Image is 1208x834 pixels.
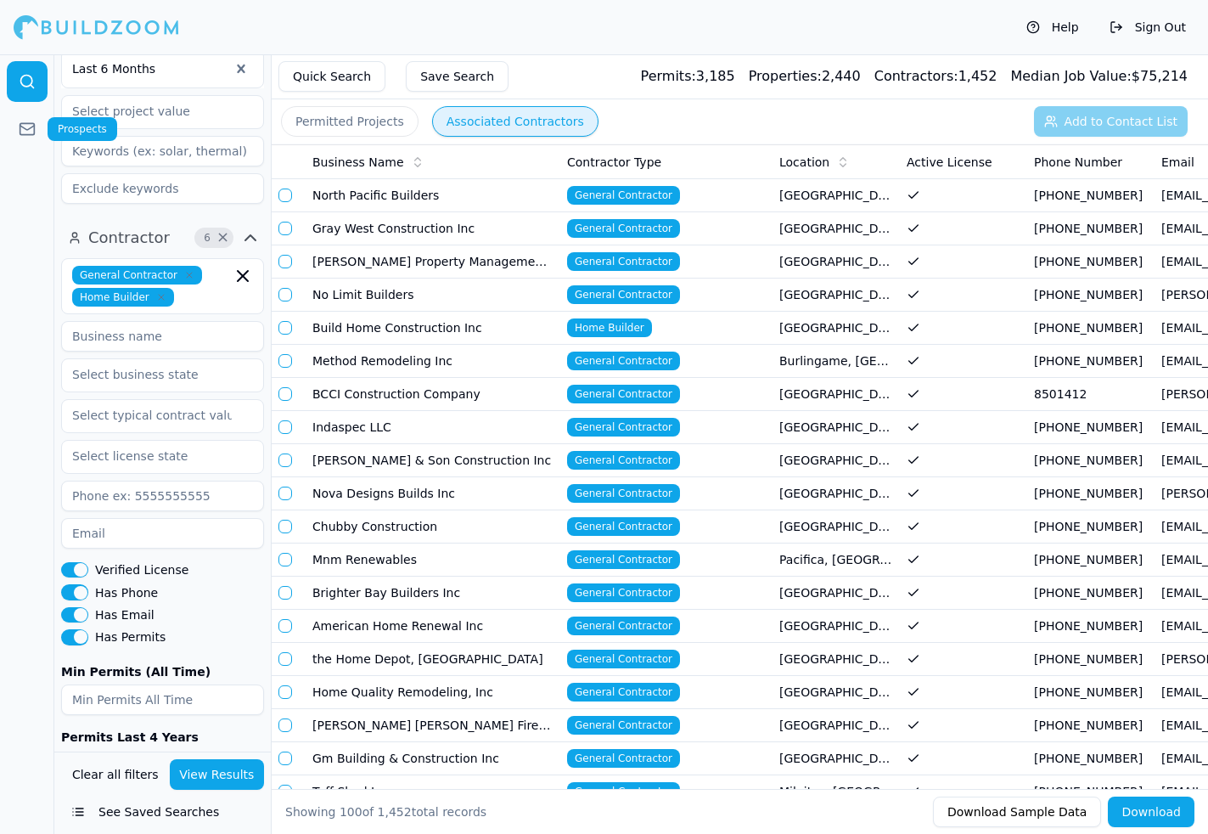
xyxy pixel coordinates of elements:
span: General Contractor [567,352,680,370]
td: [PHONE_NUMBER] [1027,775,1155,809]
span: Contractors: [874,68,958,84]
span: Email [1161,154,1194,171]
p: Prospects [58,122,107,136]
span: Permits: [641,68,696,84]
td: 8501412 [1027,378,1155,411]
input: Keywords (ex: solar, thermal) [61,136,264,166]
td: Mnm Renewables [306,544,560,577]
input: Exclude keywords [61,173,264,204]
td: [PHONE_NUMBER] [1027,510,1155,544]
button: Download Sample Data [933,797,1101,827]
span: General Contractor [567,583,680,602]
td: the Home Depot, [GEOGRAPHIC_DATA] [306,643,560,676]
td: [GEOGRAPHIC_DATA], [GEOGRAPHIC_DATA] [773,709,900,742]
span: Clear Contractor filters [216,234,229,242]
button: Clear all filters [68,759,163,790]
span: General Contractor [72,266,202,285]
td: [PHONE_NUMBER] [1027,212,1155,245]
td: Milpitas, [GEOGRAPHIC_DATA] [773,775,900,809]
input: Email [61,518,264,549]
span: General Contractor [567,749,680,768]
span: Contractor [88,226,170,250]
span: 100 [340,805,362,819]
td: Build Home Construction Inc [306,312,560,345]
input: Phone ex: 5555555555 [61,481,264,511]
button: Contractor6Clear Contractor filters [61,224,264,251]
label: Min Permits (All Time) [61,666,264,678]
span: General Contractor [567,252,680,271]
span: Location [779,154,829,171]
td: [PERSON_NAME] [PERSON_NAME] Fire & Safety LLC [306,709,560,742]
span: Business Name [312,154,404,171]
input: Select business state [62,359,242,390]
button: See Saved Searches [61,797,264,827]
td: Brighter Bay Builders Inc [306,577,560,610]
input: Business name [61,321,264,352]
span: Median Job Value: [1010,68,1131,84]
button: Help [1018,14,1087,41]
span: General Contractor [567,385,680,403]
button: Quick Search [278,61,385,92]
td: [PHONE_NUMBER] [1027,577,1155,610]
td: [PHONE_NUMBER] [1027,544,1155,577]
td: [GEOGRAPHIC_DATA], [GEOGRAPHIC_DATA] [773,676,900,709]
td: [GEOGRAPHIC_DATA], [GEOGRAPHIC_DATA] [773,444,900,477]
span: Active License [907,154,992,171]
div: $ 75,214 [1010,66,1188,87]
td: [PHONE_NUMBER] [1027,477,1155,510]
span: General Contractor [567,683,680,702]
td: Home Quality Remodeling, Inc [306,676,560,709]
span: General Contractor [567,716,680,735]
div: 2,440 [749,66,861,87]
span: General Contractor [567,418,680,437]
td: Burlingame, [GEOGRAPHIC_DATA] [773,345,900,378]
td: [PHONE_NUMBER] [1027,411,1155,444]
span: General Contractor [567,650,680,668]
td: [PHONE_NUMBER] [1027,345,1155,378]
td: North Pacific Builders [306,179,560,212]
td: [PHONE_NUMBER] [1027,610,1155,643]
button: View Results [170,759,265,790]
td: Indaspec LLC [306,411,560,444]
td: BCCI Construction Company [306,378,560,411]
td: American Home Renewal Inc [306,610,560,643]
span: General Contractor [567,484,680,503]
td: [PHONE_NUMBER] [1027,643,1155,676]
td: Gray West Construction Inc [306,212,560,245]
span: General Contractor [567,517,680,536]
td: [PHONE_NUMBER] [1027,179,1155,212]
span: General Contractor [567,617,680,635]
td: [GEOGRAPHIC_DATA], [GEOGRAPHIC_DATA] [773,378,900,411]
td: [GEOGRAPHIC_DATA], [GEOGRAPHIC_DATA] [773,477,900,510]
td: [GEOGRAPHIC_DATA], [GEOGRAPHIC_DATA] [773,510,900,544]
label: Has Permits [95,631,166,643]
td: [PHONE_NUMBER] [1027,709,1155,742]
td: [GEOGRAPHIC_DATA], [GEOGRAPHIC_DATA] [773,742,900,775]
td: [GEOGRAPHIC_DATA], [GEOGRAPHIC_DATA] [773,643,900,676]
span: Home Builder [567,318,652,337]
input: Select project value [62,96,242,127]
span: General Contractor [567,550,680,569]
td: Method Remodeling Inc [306,345,560,378]
button: Associated Contractors [432,106,598,137]
td: [GEOGRAPHIC_DATA], [GEOGRAPHIC_DATA] [773,411,900,444]
span: Home Builder [72,288,174,307]
span: General Contractor [567,285,680,304]
span: 6 [199,229,216,246]
td: [GEOGRAPHIC_DATA], [GEOGRAPHIC_DATA] [773,312,900,345]
input: Select license state [62,441,242,471]
span: 1,452 [378,805,412,819]
span: General Contractor [567,451,680,470]
td: [PHONE_NUMBER] [1027,279,1155,312]
span: General Contractor [567,186,680,205]
button: Sign Out [1101,14,1194,41]
span: Properties: [749,68,822,84]
input: Select typical contract value [62,400,242,431]
td: [PERSON_NAME] & Son Construction Inc [306,444,560,477]
label: Has Phone [95,587,158,599]
td: [GEOGRAPHIC_DATA], [GEOGRAPHIC_DATA] [773,279,900,312]
td: Tuff Shed Inc [306,775,560,809]
span: Phone Number [1034,154,1122,171]
span: General Contractor [567,782,680,801]
td: Gm Building & Construction Inc [306,742,560,775]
